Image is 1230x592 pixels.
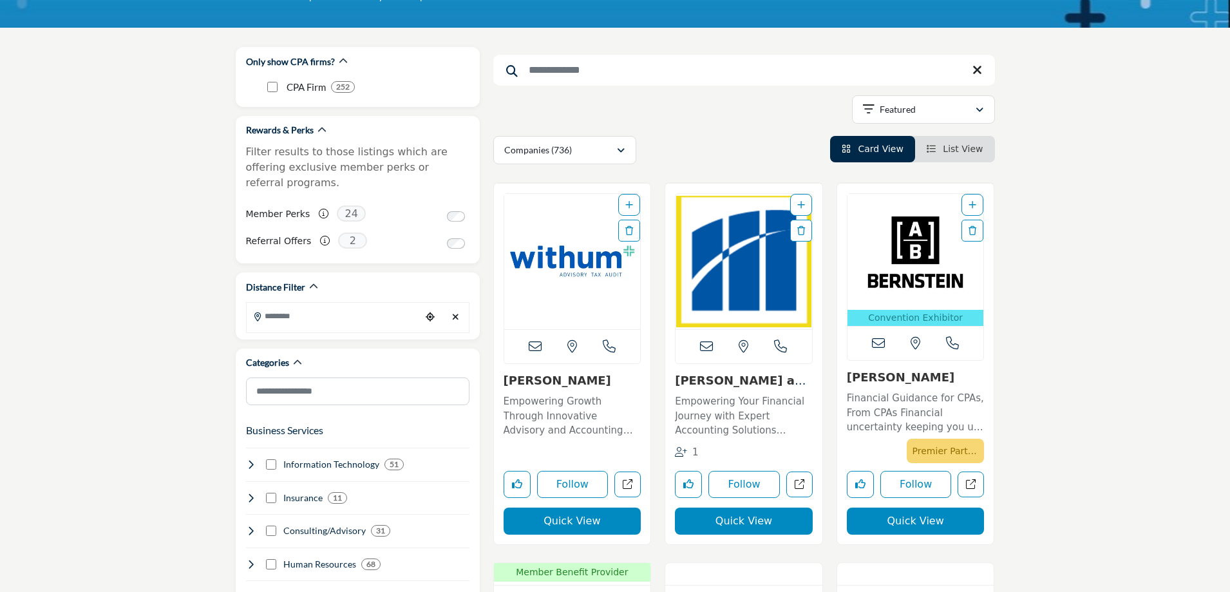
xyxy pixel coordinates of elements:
[969,200,976,210] a: Add To List
[912,442,979,460] p: Premier Partner
[675,471,702,498] button: Like listing
[504,374,611,387] a: [PERSON_NAME]
[246,230,312,253] label: Referral Offers
[504,391,641,438] a: Empowering Growth Through Innovative Advisory and Accounting Solutions This forward-thinking, tec...
[850,311,981,325] p: Convention Exhibitor
[267,82,278,92] input: CPA Firm checkbox
[328,492,347,504] div: 11 Results For Insurance
[333,493,342,502] b: 11
[847,194,984,310] img: Bernstein
[366,560,375,569] b: 68
[675,508,813,535] button: Quick View
[927,144,983,154] a: View List
[504,194,641,329] a: Open Listing in new tab
[847,508,985,535] button: Quick View
[915,136,995,162] li: List View
[246,377,469,405] input: Search Category
[675,394,813,438] p: Empowering Your Financial Journey with Expert Accounting Solutions Specializing in accounting ser...
[246,281,305,294] h2: Distance Filter
[880,471,952,498] button: Follow
[246,55,335,68] h2: Only show CPA firms?
[266,459,276,470] input: Select Information Technology checkbox
[847,370,954,384] a: [PERSON_NAME]
[371,525,390,537] div: 31 Results For Consulting/Advisory
[246,144,469,191] p: Filter results to those listings which are offering exclusive member perks or referral programs.
[675,374,811,401] a: [PERSON_NAME] and Company, ...
[675,391,813,438] a: Empowering Your Financial Journey with Expert Accounting Solutions Specializing in accounting ser...
[786,472,813,498] a: Open magone-and-company-pc in new tab
[331,81,355,93] div: 252 Results For CPA Firm
[447,238,465,249] input: Switch to Referral Offers
[847,391,985,435] p: Financial Guidance for CPAs, From CPAs Financial uncertainty keeping you up at night? [PERSON_NAM...
[384,459,404,470] div: 51 Results For Information Technology
[246,423,323,438] button: Business Services
[847,194,984,326] a: Open Listing in new tab
[852,95,995,124] button: Featured
[493,55,995,86] input: Search Keyword
[858,144,903,154] span: Card View
[447,211,465,222] input: Switch to Member Perks
[847,471,874,498] button: Like listing
[283,492,323,504] h4: Insurance: Professional liability, healthcare, life insurance, risk management
[625,200,633,210] a: Add To List
[537,471,609,498] button: Follow
[246,203,310,225] label: Member Perks
[498,566,647,579] span: Member Benefit Provider
[797,200,805,210] a: Add To List
[692,446,699,458] span: 1
[676,194,812,329] a: Open Listing in new tab
[676,194,812,329] img: Magone and Company, PC
[361,559,381,570] div: 68 Results For Human Resources
[337,205,366,222] span: 24
[504,394,641,438] p: Empowering Growth Through Innovative Advisory and Accounting Solutions This forward-thinking, tec...
[493,136,636,164] button: Companies (736)
[675,374,813,388] h3: Magone and Company, PC
[390,460,399,469] b: 51
[504,374,641,388] h3: Withum
[336,82,350,91] b: 252
[880,103,916,116] p: Featured
[421,303,440,331] div: Choose your current location
[287,80,326,95] p: CPA Firm: CPA Firm
[943,144,983,154] span: List View
[842,144,904,154] a: View Card
[247,303,421,329] input: Search Location
[246,356,289,369] h2: Categories
[847,388,985,435] a: Financial Guidance for CPAs, From CPAs Financial uncertainty keeping you up at night? [PERSON_NAM...
[504,144,572,157] p: Companies (736)
[283,524,366,537] h4: Consulting/Advisory: Business consulting, mergers & acquisitions, growth strategies
[504,194,641,329] img: Withum
[266,559,276,569] input: Select Human Resources checkbox
[266,526,276,536] input: Select Consulting/Advisory checkbox
[283,458,379,471] h4: Information Technology: Software, cloud services, data management, analytics, automation
[266,493,276,503] input: Select Insurance checkbox
[847,370,985,385] h3: Bernstein
[504,471,531,498] button: Like listing
[504,508,641,535] button: Quick View
[675,445,699,460] div: Followers
[338,233,367,249] span: 2
[958,472,984,498] a: Open bernstein in new tab
[830,136,915,162] li: Card View
[614,472,641,498] a: Open withum in new tab
[708,471,780,498] button: Follow
[246,124,314,137] h2: Rewards & Perks
[376,526,385,535] b: 31
[446,303,466,331] div: Clear search location
[283,558,356,571] h4: Human Resources: Payroll, benefits, HR consulting, talent acquisition, training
